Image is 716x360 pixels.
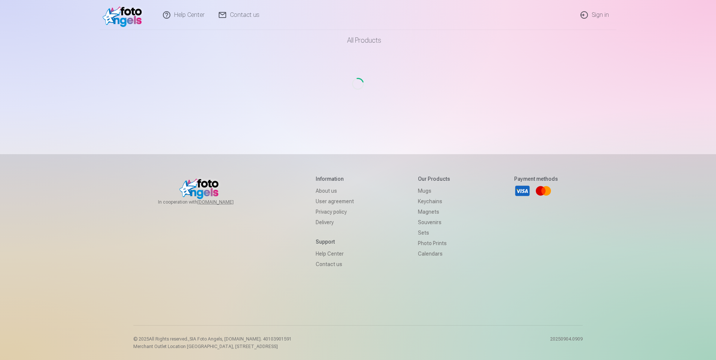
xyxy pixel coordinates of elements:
a: Mastercard [535,183,552,199]
span: SIA Foto Angels, [DOMAIN_NAME]. 40103901591 [189,336,292,342]
a: Calendars [418,248,450,259]
a: [DOMAIN_NAME] [197,199,252,205]
p: © 2025 All Rights reserved. , [133,336,292,342]
a: Delivery [316,217,354,228]
a: About us [316,186,354,196]
h5: Support [316,238,354,245]
p: 20250904.0909 [550,336,583,350]
a: Sets [418,228,450,238]
h5: Payment methods [514,175,558,183]
a: Keychains [418,196,450,207]
a: All products [326,30,390,51]
span: In cooperation with [158,199,252,205]
a: Help Center [316,248,354,259]
h5: Information [316,175,354,183]
a: Mugs [418,186,450,196]
h5: Our products [418,175,450,183]
a: Visa [514,183,531,199]
a: Magnets [418,207,450,217]
a: User agreement [316,196,354,207]
img: /v1 [103,3,146,27]
a: Privacy policy [316,207,354,217]
a: Photo prints [418,238,450,248]
a: Souvenirs [418,217,450,228]
a: Contact us [316,259,354,269]
p: Merchant Outlet Location [GEOGRAPHIC_DATA], [STREET_ADDRESS] [133,344,292,350]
